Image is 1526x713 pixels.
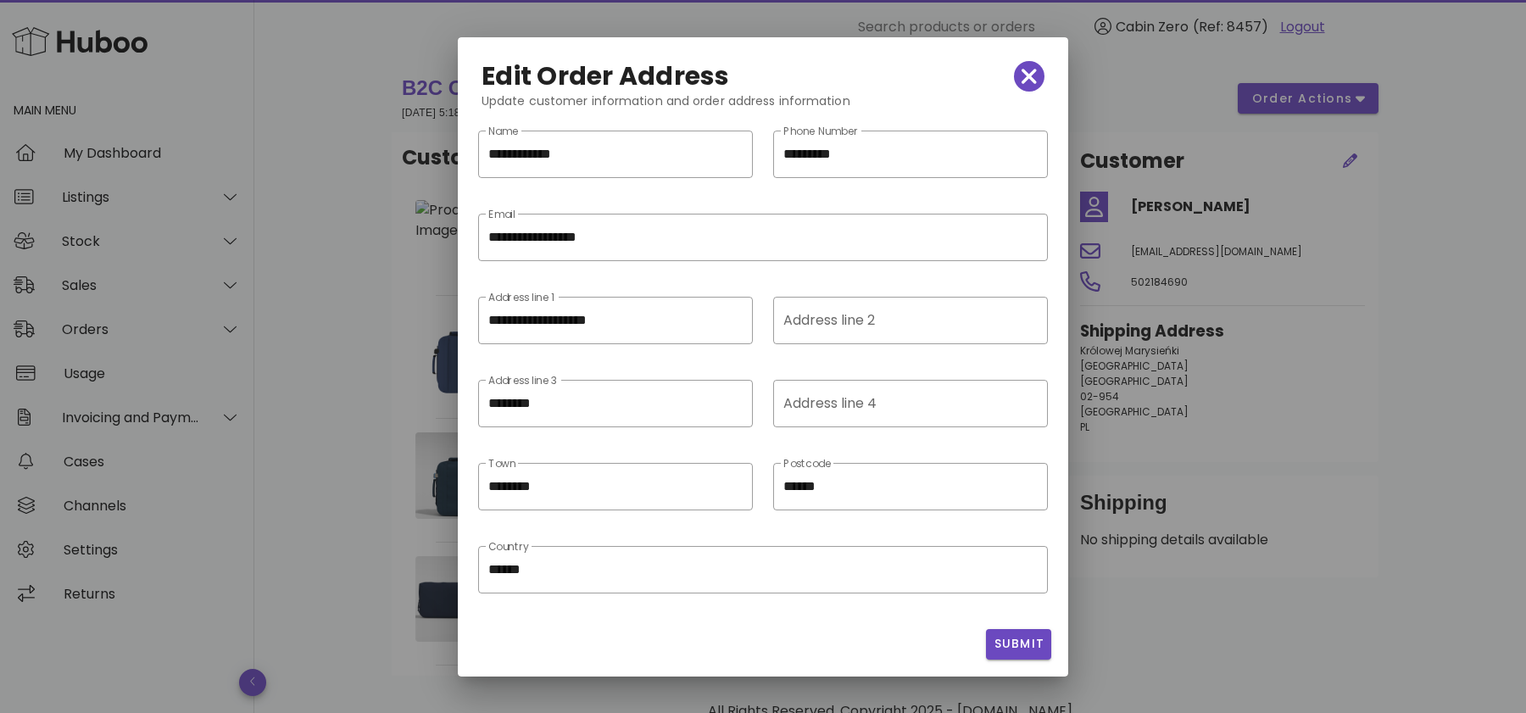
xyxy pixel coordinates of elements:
[783,458,831,471] label: Postcode
[488,292,554,304] label: Address line 1
[993,635,1044,653] span: Submit
[783,125,859,138] label: Phone Number
[488,125,518,138] label: Name
[488,209,515,221] label: Email
[488,458,515,471] label: Town
[482,63,730,90] h2: Edit Order Address
[468,92,1058,124] div: Update customer information and order address information
[986,629,1051,660] button: Submit
[488,541,529,554] label: Country
[488,375,557,387] label: Address line 3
